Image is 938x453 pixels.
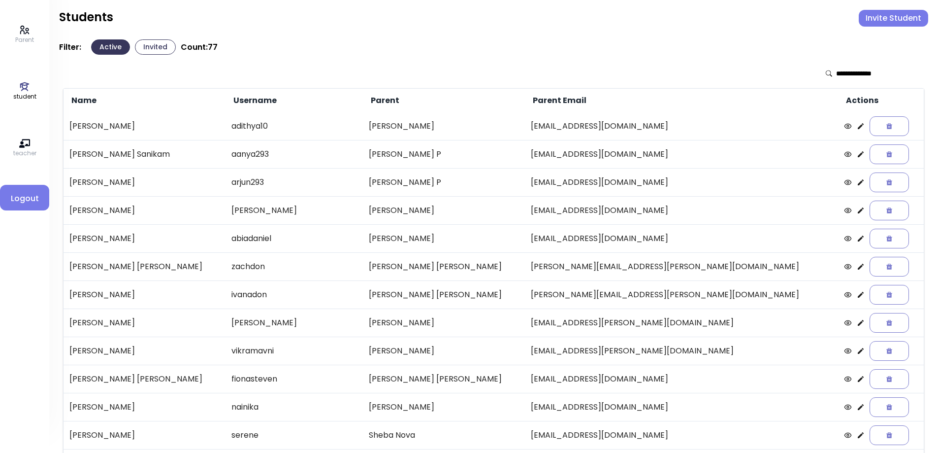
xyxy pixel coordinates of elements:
[525,252,838,280] td: [PERSON_NAME][EMAIL_ADDRESS][PERSON_NAME][DOMAIN_NAME]
[226,224,363,252] td: abiadaniel
[226,252,363,280] td: zachdon
[15,25,34,44] a: Parent
[363,224,525,252] td: [PERSON_NAME]
[363,196,525,224] td: [PERSON_NAME]
[64,224,226,252] td: [PERSON_NAME]
[64,196,226,224] td: [PERSON_NAME]
[226,337,363,365] td: vikramavni
[525,196,838,224] td: [EMAIL_ADDRESS][DOMAIN_NAME]
[8,193,41,205] span: Logout
[13,92,36,101] p: student
[525,224,838,252] td: [EMAIL_ADDRESS][DOMAIN_NAME]
[64,337,226,365] td: [PERSON_NAME]
[64,280,226,309] td: [PERSON_NAME]
[59,10,113,25] h2: Students
[363,309,525,337] td: [PERSON_NAME]
[13,149,36,158] p: teacher
[64,421,226,449] td: [PERSON_NAME]
[226,196,363,224] td: [PERSON_NAME]
[369,95,399,106] span: Parent
[363,252,525,280] td: [PERSON_NAME] [PERSON_NAME]
[363,280,525,309] td: [PERSON_NAME] [PERSON_NAME]
[363,168,525,196] td: [PERSON_NAME] P
[64,365,226,393] td: [PERSON_NAME] [PERSON_NAME]
[64,393,226,421] td: [PERSON_NAME]
[226,365,363,393] td: fionasteven
[59,42,81,52] p: Filter:
[64,252,226,280] td: [PERSON_NAME] [PERSON_NAME]
[64,112,226,140] td: [PERSON_NAME]
[64,140,226,168] td: [PERSON_NAME] Sanikam
[64,309,226,337] td: [PERSON_NAME]
[525,421,838,449] td: [EMAIL_ADDRESS][DOMAIN_NAME]
[844,95,878,106] span: Actions
[135,39,176,55] button: Invited
[525,337,838,365] td: [EMAIL_ADDRESS][PERSON_NAME][DOMAIN_NAME]
[226,280,363,309] td: ivanadon
[91,39,130,55] button: Active
[363,112,525,140] td: [PERSON_NAME]
[525,309,838,337] td: [EMAIL_ADDRESS][PERSON_NAME][DOMAIN_NAME]
[363,140,525,168] td: [PERSON_NAME] P
[226,421,363,449] td: serene
[181,42,218,52] p: Count: 77
[363,393,525,421] td: [PERSON_NAME]
[226,140,363,168] td: aanya293
[363,365,525,393] td: [PERSON_NAME] [PERSON_NAME]
[64,168,226,196] td: [PERSON_NAME]
[525,112,838,140] td: [EMAIL_ADDRESS][DOMAIN_NAME]
[531,95,586,106] span: Parent Email
[859,10,928,27] button: Invite Student
[525,140,838,168] td: [EMAIL_ADDRESS][DOMAIN_NAME]
[226,112,363,140] td: adithya10
[525,393,838,421] td: [EMAIL_ADDRESS][DOMAIN_NAME]
[363,421,525,449] td: Sheba Nova
[69,95,97,106] span: Name
[226,168,363,196] td: arjun293
[226,309,363,337] td: [PERSON_NAME]
[363,337,525,365] td: [PERSON_NAME]
[525,168,838,196] td: [EMAIL_ADDRESS][DOMAIN_NAME]
[15,35,34,44] p: Parent
[13,81,36,101] a: student
[13,138,36,158] a: teacher
[525,280,838,309] td: [PERSON_NAME][EMAIL_ADDRESS][PERSON_NAME][DOMAIN_NAME]
[231,95,277,106] span: Username
[525,365,838,393] td: [EMAIL_ADDRESS][DOMAIN_NAME]
[226,393,363,421] td: nainika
